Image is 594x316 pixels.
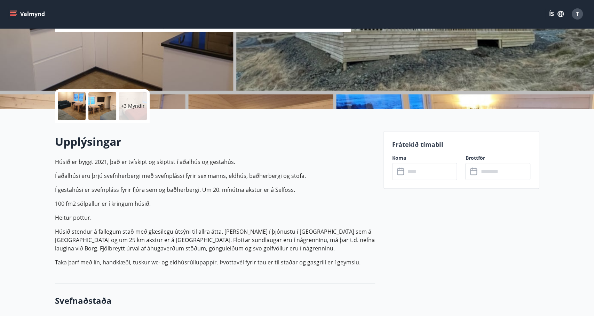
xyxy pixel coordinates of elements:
[55,186,375,194] p: Í gestahúsi er svefnpláss fyrir fjóra sem og baðherbergi. Um 20. mínútna akstur er á Selfoss.
[576,10,579,18] span: T
[545,8,568,20] button: ÍS
[55,227,375,253] p: Húsið stendur á fallegum stað með glæsilegu útsýni til allra átta. [PERSON_NAME] í þjónustu í [GE...
[55,134,375,149] h2: Upplýsingar
[121,103,145,110] p: +3 Myndir
[55,172,375,180] p: Í aðalhúsi eru þrjú svefnherbergi með svefnplássi fyrir sex manns, eldhús, baðherbergi og stofa.
[392,155,457,161] label: Koma
[55,158,375,166] p: Húsið er byggt 2021, það er tvískipt og skiptist í aðalhús og gestahús.
[8,8,48,20] button: menu
[55,295,375,307] h3: Svefnaðstaða
[55,200,375,208] p: 100 fm2 sólpallur er í kringum húsið.
[569,6,586,22] button: T
[392,140,531,149] p: Frátekið tímabil
[55,258,375,266] p: Taka þarf með lín, handklæði, tuskur wc- og eldhúsrúllupappír. Þvottavél fyrir tau er til staðar ...
[55,213,375,222] p: Heitur pottur.
[465,155,530,161] label: Brottför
